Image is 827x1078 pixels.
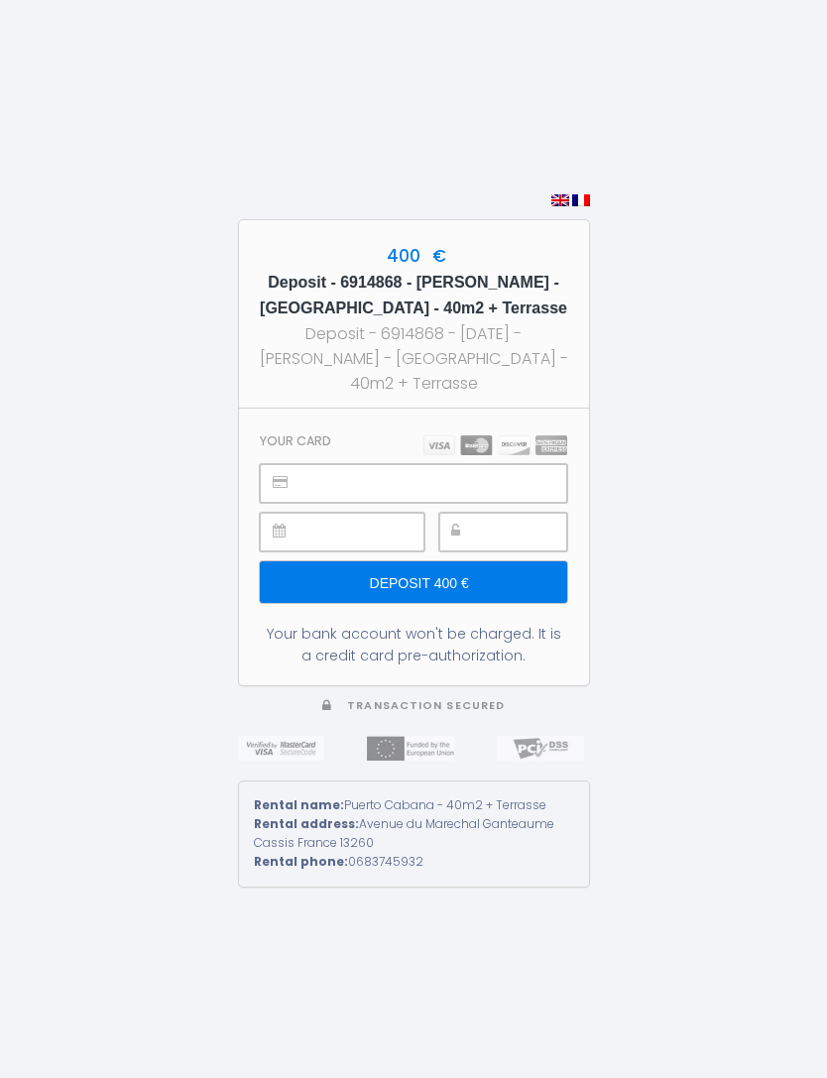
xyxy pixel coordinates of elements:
[382,244,446,268] span: 400 €
[304,465,565,502] iframe: Beveiligd invoerframe voor kaartnummer
[423,435,567,455] img: carts.png
[254,815,574,853] div: Avenue du Marechal Ganteaume Cassis France 13260
[257,270,571,321] h5: Deposit - 6914868 - [PERSON_NAME] - [GEOGRAPHIC_DATA] - 40m2 + Terrasse
[304,514,422,550] iframe: Beveiligd invoerframe voor vervaldatum
[254,853,348,870] strong: Rental phone:
[254,815,359,832] strong: Rental address:
[484,514,566,550] iframe: Beveiligd invoerframe voor CVC
[572,194,590,206] img: fr.png
[260,433,331,448] h3: Your card
[254,796,574,815] div: Puerto Cabana - 40m2 + Terrasse
[260,561,566,603] input: Deposit 400 €
[257,321,571,396] div: Deposit - 6914868 - [DATE] - [PERSON_NAME] - [GEOGRAPHIC_DATA] - 40m2 + Terrasse
[254,853,574,872] div: 0683745932
[254,796,344,813] strong: Rental name:
[347,698,505,713] span: Transaction secured
[260,623,566,666] div: Your bank account won't be charged. It is a credit card pre-authorization.
[551,194,569,206] img: en.png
